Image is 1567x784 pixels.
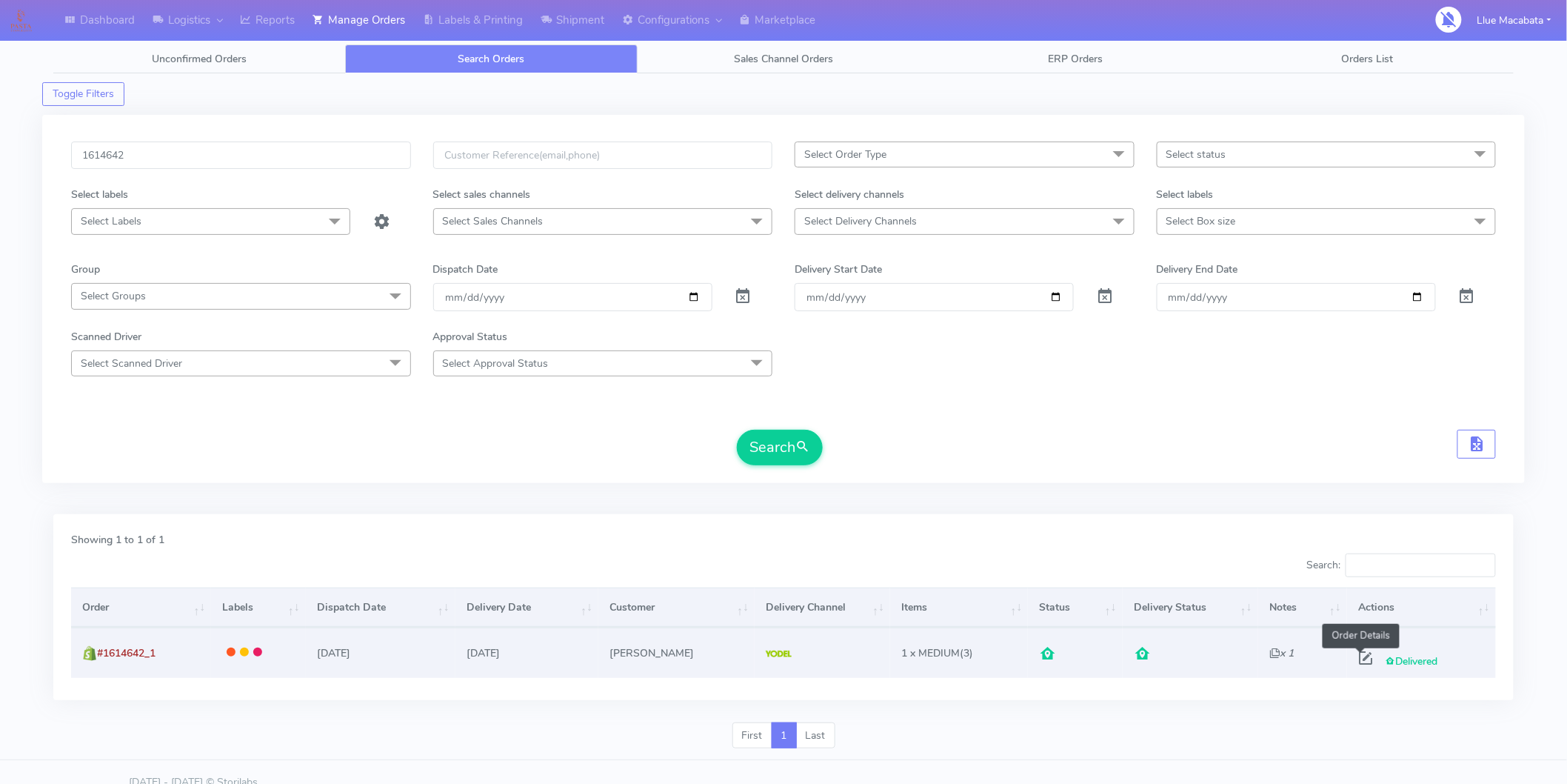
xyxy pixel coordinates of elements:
[598,588,755,628] th: Customer: activate to sort column ascending
[82,646,97,661] img: shopify.png
[433,142,773,169] input: Customer Reference(email,phone)
[455,628,598,677] td: [DATE]
[71,532,164,548] label: Showing 1 to 1 of 1
[1269,646,1294,660] i: x 1
[766,651,792,658] img: Yodel
[1048,52,1103,66] span: ERP Orders
[443,356,549,371] span: Select Approval Status
[433,187,531,202] label: Select sales channels
[1123,588,1258,628] th: Delivery Status: activate to sort column ascending
[804,147,886,162] span: Select Order Type
[795,187,904,202] label: Select delivery channels
[1306,554,1496,577] label: Search:
[81,356,182,371] span: Select Scanned Driver
[152,52,247,66] span: Unconfirmed Orders
[71,142,411,169] input: Order Id
[81,289,146,303] span: Select Groups
[1166,147,1226,162] span: Select status
[443,214,544,228] span: Select Sales Channels
[71,588,211,628] th: Order: activate to sort column ascending
[455,588,598,628] th: Delivery Date: activate to sort column ascending
[211,588,305,628] th: Labels: activate to sort column ascending
[755,588,890,628] th: Delivery Channel: activate to sort column ascending
[71,187,128,202] label: Select labels
[1028,588,1122,628] th: Status: activate to sort column ascending
[71,262,100,277] label: Group
[433,329,508,345] label: Approval Status
[53,44,1514,73] ul: Tabs
[1346,554,1496,577] input: Search:
[901,646,973,660] span: (3)
[81,214,141,228] span: Select Labels
[1166,214,1236,228] span: Select Box size
[1157,187,1214,202] label: Select labels
[804,214,917,228] span: Select Delivery Channels
[42,82,124,106] button: Toggle Filters
[306,628,455,677] td: [DATE]
[772,722,797,749] a: 1
[890,588,1028,628] th: Items: activate to sort column ascending
[1385,654,1437,668] span: Delivered
[433,262,498,277] label: Dispatch Date
[1258,588,1347,628] th: Notes: activate to sort column ascending
[1342,52,1394,66] span: Orders List
[97,646,156,660] span: #1614642_1
[795,262,882,277] label: Delivery Start Date
[1466,5,1563,36] button: Llue Macabata
[737,430,823,465] button: Search
[458,52,525,66] span: Search Orders
[71,329,141,345] label: Scanned Driver
[734,52,833,66] span: Sales Channel Orders
[598,628,755,677] td: [PERSON_NAME]
[306,588,455,628] th: Dispatch Date: activate to sort column ascending
[901,646,960,660] span: 1 x MEDIUM
[1347,588,1496,628] th: Actions: activate to sort column ascending
[1157,262,1238,277] label: Delivery End Date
